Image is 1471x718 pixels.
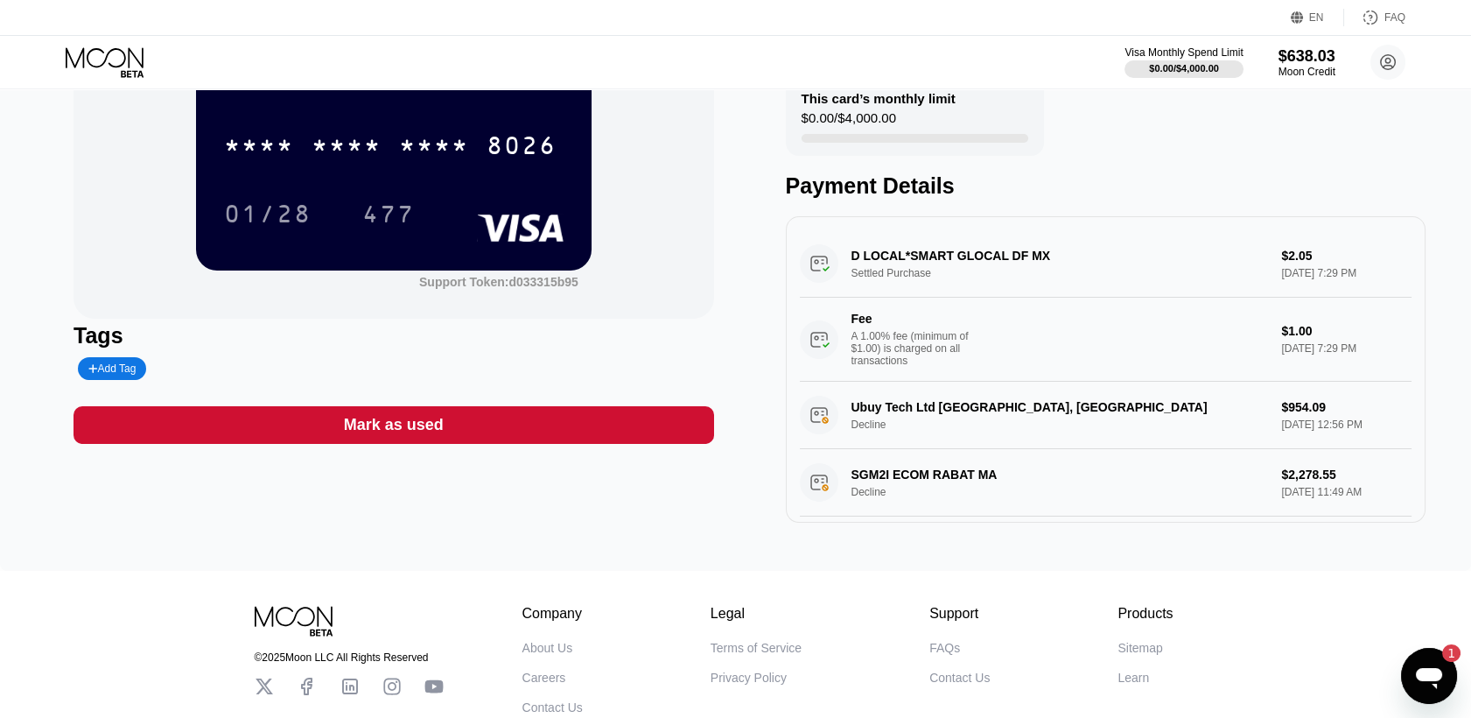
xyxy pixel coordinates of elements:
[522,641,573,655] div: About Us
[1278,66,1335,78] div: Moon Credit
[1124,46,1243,59] div: Visa Monthly Spend Limit
[211,192,325,236] div: 01/28
[349,192,428,236] div: 477
[78,357,146,380] div: Add Tag
[1384,11,1405,24] div: FAQ
[1117,641,1162,655] div: Sitemap
[255,651,444,664] div: © 2025 Moon LLC All Rights Reserved
[344,415,444,435] div: Mark as used
[851,312,974,326] div: Fee
[929,641,960,655] div: FAQs
[786,173,1425,199] div: Payment Details
[1117,606,1173,622] div: Products
[711,606,802,622] div: Legal
[800,298,1411,382] div: FeeA 1.00% fee (minimum of $1.00) is charged on all transactions$1.00[DATE] 7:29 PM
[929,671,990,685] div: Contact Us
[362,202,415,230] div: 477
[1425,644,1460,662] iframe: Number of unread messages
[522,606,583,622] div: Company
[711,671,787,685] div: Privacy Policy
[1124,46,1243,78] div: Visa Monthly Spend Limit$0.00/$4,000.00
[1278,47,1335,66] div: $638.03
[802,91,956,106] div: This card’s monthly limit
[88,363,136,375] div: Add Tag
[522,700,583,714] div: Contact Us
[1291,9,1344,26] div: EN
[1344,9,1405,26] div: FAQ
[1281,342,1411,355] div: [DATE] 7:29 PM
[1117,671,1149,685] div: Learn
[711,641,802,655] div: Terms of Service
[487,134,557,162] div: 8026
[851,330,983,367] div: A 1.00% fee (minimum of $1.00) is charged on all transactions
[224,202,312,230] div: 01/28
[1281,324,1411,338] div: $1.00
[1278,47,1335,78] div: $638.03Moon Credit
[74,406,713,444] div: Mark as used
[1309,11,1324,24] div: EN
[74,323,713,348] div: Tags
[419,275,578,289] div: Support Token: d033315b95
[929,606,990,622] div: Support
[522,671,566,685] div: Careers
[1401,648,1457,704] iframe: Button to launch messaging window
[1149,63,1219,74] div: $0.00 / $4,000.00
[419,275,578,289] div: Support Token:d033315b95
[802,110,896,134] div: $0.00 / $4,000.00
